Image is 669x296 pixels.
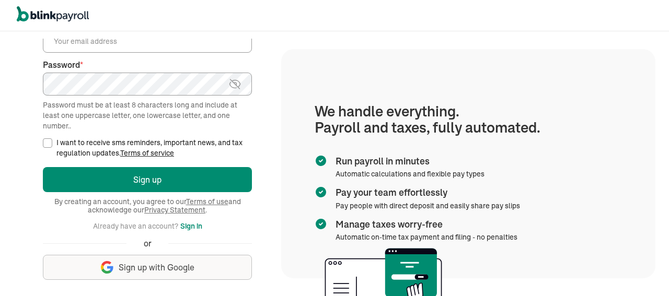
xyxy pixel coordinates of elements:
[43,255,252,280] button: Sign up with Google
[43,100,252,131] div: Password must be at least 8 characters long and include at least one uppercase letter, one lowerc...
[186,197,228,206] a: Terms of use
[120,148,174,158] a: Terms of service
[119,262,194,274] span: Sign up with Google
[228,78,241,90] img: eye
[336,155,480,168] span: Run payroll in minutes
[336,232,517,242] span: Automatic on-time tax payment and filing - no penalties
[315,218,327,230] img: checkmark
[101,261,113,274] img: google
[43,59,252,71] label: Password
[144,205,205,215] a: Privacy Statement
[43,30,252,53] input: Your email address
[93,221,178,231] span: Already have an account?
[495,183,669,296] iframe: Chat Widget
[180,220,202,232] button: Sign in
[315,155,327,167] img: checkmark
[336,186,516,199] span: Pay your team effortlessly
[17,6,89,22] img: logo
[43,167,252,192] button: Sign up
[144,238,152,250] span: or
[315,186,327,198] img: checkmark
[336,218,513,231] span: Manage taxes worry-free
[56,137,252,158] label: I want to receive sms reminders, important news, and tax regulation updates.
[336,169,485,179] span: Automatic calculations and flexible pay types
[315,103,622,136] h1: We handle everything. Payroll and taxes, fully automated.
[43,197,252,214] span: By creating an account, you agree to our and acknowledge our .
[336,201,520,210] span: Pay people with direct deposit and easily share pay slips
